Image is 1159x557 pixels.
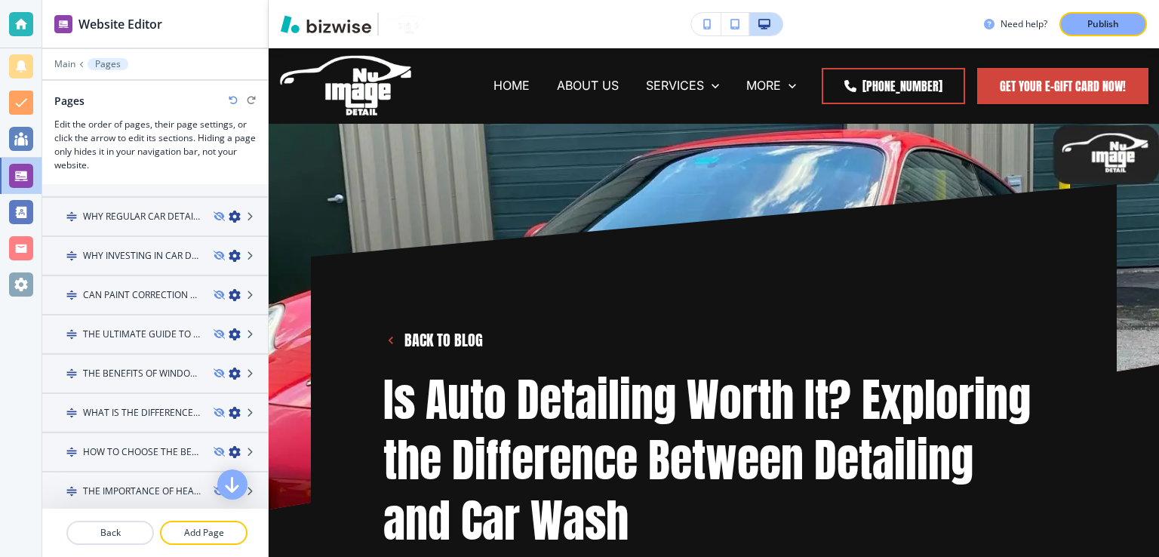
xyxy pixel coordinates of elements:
button: Add Page [160,521,247,545]
div: DragWHY INVESTING IN CAR DETAILING IS WORTH EVERY [PERSON_NAME] [42,237,268,276]
img: Drag [66,251,77,261]
h2: Website Editor [78,15,162,33]
img: Drag [66,486,77,497]
h2: Pages [54,93,85,109]
img: editor icon [54,15,72,33]
div: DragTHE IMPORTANCE OF HEADLIGHT RESTORATION AND HOW TO DO IT PROPERLY [42,472,268,512]
h4: THE IMPORTANCE OF HEADLIGHT RESTORATION AND HOW TO DO IT PROPERLY [83,485,201,498]
p: MORE [746,77,781,94]
h4: THE ULTIMATE GUIDE TO REVIVIFY COATING PROTECTION BY NU IMAGE DETAIL [83,328,201,341]
div: DragHOW TO CHOOSE THE BEST CAR DETAILING SERVICE IN [US_STATE][GEOGRAPHIC_DATA] [42,433,268,472]
a: [PHONE_NUMBER] [822,68,965,104]
h4: WHAT IS THE DIFFERENCE BETWEEN POLISHING AND DETAILING A CAR [83,406,201,420]
p: Back [68,526,152,540]
img: NU Image Detail [279,54,415,117]
p: HOME [493,77,530,94]
button: Main [54,59,75,69]
div: DragTHE ULTIMATE GUIDE TO REVIVIFY COATING PROTECTION BY NU IMAGE DETAIL [42,315,268,355]
button: Back to blog [383,329,483,352]
h3: Need help? [1001,17,1047,31]
div: DragTHE BENEFITS OF WINDOW TINTING ELEVATE YOUR DRIVING EXPERIENCE [42,355,268,394]
h4: WHY REGULAR CAR DETAILING IS ESSENTIAL FOR YOUR VEHICLE [83,210,201,223]
div: DragWHAT IS THE DIFFERENCE BETWEEN POLISHING AND DETAILING A CAR [42,394,268,433]
p: ABOUT US [557,77,619,94]
a: Get Your E-Gift Card Now! [977,68,1148,104]
img: Drag [66,368,77,379]
button: Publish [1059,12,1147,36]
img: Your Logo [385,14,426,33]
img: Bizwise Logo [281,15,371,33]
div: DragWHY REGULAR CAR DETAILING IS ESSENTIAL FOR YOUR VEHICLE [42,198,268,237]
h1: Is Auto Detailing Worth It? Exploring the Difference Between Detailing and Car Wash [383,370,1044,550]
img: Drag [66,447,77,457]
img: Drag [66,211,77,222]
p: Pages [95,59,121,69]
img: Drag [66,408,77,418]
p: Publish [1087,17,1119,31]
h4: CAN PAINT CORRECTION REMOVE SCRATCHES ON YOUR VEHICLE [83,288,201,302]
button: Pages [88,58,128,70]
div: DragCAN PAINT CORRECTION REMOVE SCRATCHES ON YOUR VEHICLE [42,276,268,315]
img: Drag [66,329,77,340]
h3: Edit the order of pages, their page settings, or click the arrow to edit its sections. Hiding a p... [54,118,256,172]
h4: THE BENEFITS OF WINDOW TINTING ELEVATE YOUR DRIVING EXPERIENCE [83,367,201,380]
img: Drag [66,290,77,300]
p: Add Page [161,526,246,540]
h4: HOW TO CHOOSE THE BEST CAR DETAILING SERVICE IN [US_STATE][GEOGRAPHIC_DATA] [83,445,201,459]
p: SERVICES [646,77,704,94]
h4: WHY INVESTING IN CAR DETAILING IS WORTH EVERY [PERSON_NAME] [83,249,201,263]
button: Back [66,521,154,545]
